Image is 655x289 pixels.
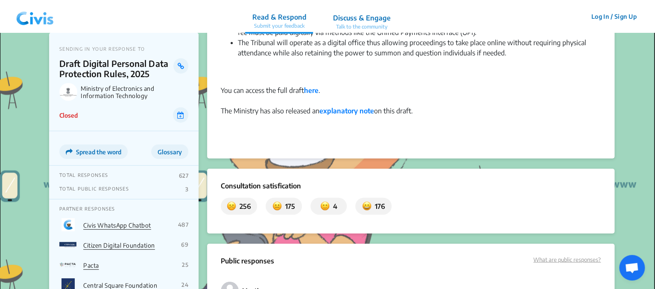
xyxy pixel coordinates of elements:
img: somewhat_dissatisfied.svg [272,201,282,211]
img: satisfied.svg [362,201,371,211]
p: What are public responses? [533,256,601,264]
img: Partner Logo [59,238,76,251]
img: navlogo.png [13,4,57,29]
a: Central Square Foundation [83,282,157,289]
p: 3 [185,186,188,193]
p: Read & Respond [252,12,306,22]
p: 176 [371,201,385,211]
div: The Ministry has also released an on this draft. [221,106,601,126]
a: Citizen Digital Foundation [83,242,155,249]
p: Public responses [221,256,274,271]
p: Discuss & Engage [333,13,390,23]
span: Spread the word [76,148,121,156]
img: somewhat_satisfied.svg [320,201,330,211]
p: TOTAL RESPONSES [59,172,108,179]
p: 69 [181,241,188,248]
p: 4 [330,201,337,211]
li: The Tribunal will operate as a digital office thus allowing proceedings to take place online with... [238,38,601,68]
button: Log In / Sign Up [585,10,642,23]
p: 256 [236,201,251,211]
p: Submit your feedback [252,22,306,30]
img: dissatisfied.svg [227,201,236,211]
p: 487 [178,221,188,228]
a: Civis WhatsApp Chatbot [83,222,151,229]
a: here [304,86,319,95]
p: PARTNER RESPONSES [59,206,188,211]
p: 24 [181,281,188,288]
button: Glossary [151,144,188,159]
button: Spread the word [59,144,128,159]
p: Talk to the community [333,23,390,31]
p: TOTAL PUBLIC RESPONSES [59,186,129,193]
p: 25 [182,261,188,268]
div: Open chat [619,255,645,280]
img: Partner Logo [59,258,76,272]
div: You can access the full draft . [221,85,601,106]
p: Closed [59,111,78,120]
p: Draft Digital Personal Data Protection Rules, 2025 [59,58,173,79]
p: Consultation satisfication [221,181,601,191]
img: Partner Logo [59,218,76,231]
p: 627 [179,172,188,179]
span: Glossary [158,148,182,156]
img: Ministry of Electronics and Information Technology logo [59,83,77,101]
p: 175 [282,201,295,211]
p: Ministry of Electronics and Information Technology [81,85,188,99]
p: SENDING IN YOUR RESPONSE TO [59,46,188,52]
a: explanatory note [319,107,374,115]
a: Pacta [83,262,99,269]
